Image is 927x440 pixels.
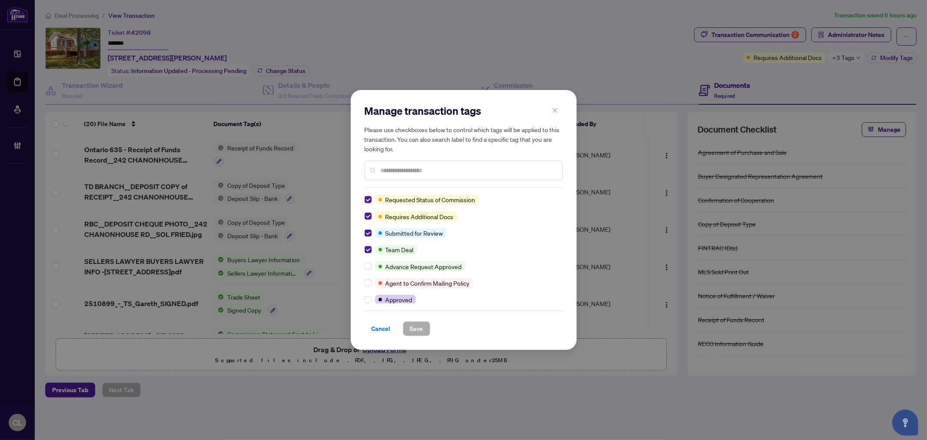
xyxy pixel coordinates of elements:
[365,104,563,118] h2: Manage transaction tags
[365,321,398,336] button: Cancel
[365,125,563,153] h5: Please use checkboxes below to control which tags will be applied to this transaction. You can al...
[403,321,430,336] button: Save
[892,410,918,436] button: Open asap
[385,245,414,254] span: Team Deal
[385,278,470,288] span: Agent to Confirm Mailing Policy
[385,295,412,304] span: Approved
[385,262,462,271] span: Advance Request Approved
[552,107,558,113] span: close
[385,195,475,204] span: Requested Status of Commission
[385,212,454,221] span: Requires Additional Docs
[372,322,391,336] span: Cancel
[385,228,443,238] span: Submitted for Review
